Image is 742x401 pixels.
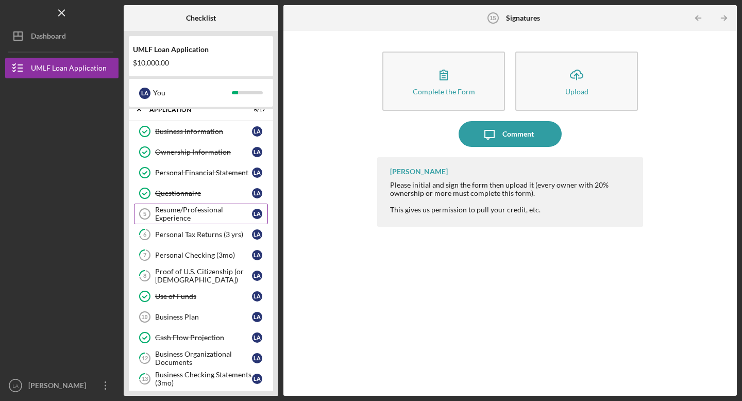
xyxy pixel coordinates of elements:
[565,88,588,95] div: Upload
[134,204,268,224] a: 5Resume/Professional ExperienceLA
[134,245,268,265] a: 7Personal Checking (3mo)LA
[252,312,262,322] div: L A
[382,52,505,111] button: Complete the Form
[5,58,119,78] button: UMLF Loan Application
[149,107,240,113] div: Application
[515,52,638,111] button: Upload
[252,229,262,240] div: L A
[134,307,268,327] a: 10Business PlanLA
[390,181,633,214] div: Please initial and sign the form then upload it (every owner with 20% ownership or more must comp...
[155,333,252,342] div: Cash Flow Projection
[134,142,268,162] a: Ownership InformationLA
[502,121,534,147] div: Comment
[134,348,268,369] a: 12Business Organizational DocumentsLA
[134,183,268,204] a: QuestionnaireLA
[141,314,147,320] tspan: 10
[155,292,252,300] div: Use of Funds
[186,14,216,22] b: Checklist
[155,371,252,387] div: Business Checking Statements (3mo)
[252,188,262,198] div: L A
[134,369,268,389] a: 13Business Checking Statements (3mo)LA
[155,206,252,222] div: Resume/Professional Experience
[252,291,262,302] div: L A
[252,209,262,219] div: L A
[31,58,107,81] div: UMLF Loan Application
[134,265,268,286] a: 8Proof of U.S. Citizenship (or [DEMOGRAPHIC_DATA])LA
[252,374,262,384] div: L A
[252,147,262,157] div: L A
[155,127,252,136] div: Business Information
[155,251,252,259] div: Personal Checking (3mo)
[143,252,147,259] tspan: 7
[252,250,262,260] div: L A
[143,273,146,279] tspan: 8
[134,162,268,183] a: Personal Financial StatementLA
[252,353,262,363] div: L A
[143,211,146,217] tspan: 5
[133,45,269,54] div: UMLF Loan Application
[142,376,148,382] tspan: 13
[155,350,252,366] div: Business Organizational Documents
[506,14,540,22] b: Signatures
[139,88,150,99] div: L A
[155,230,252,239] div: Personal Tax Returns (3 yrs)
[490,15,496,21] tspan: 15
[155,189,252,197] div: Questionnaire
[12,383,19,389] text: LA
[134,224,268,245] a: 6Personal Tax Returns (3 yrs)LA
[26,375,93,398] div: [PERSON_NAME]
[413,88,475,95] div: Complete the Form
[134,286,268,307] a: Use of FundsLA
[459,121,562,147] button: Comment
[252,126,262,137] div: L A
[134,121,268,142] a: Business InformationLA
[155,169,252,177] div: Personal Financial Statement
[252,332,262,343] div: L A
[143,231,147,238] tspan: 6
[247,107,265,113] div: 6 / 17
[5,26,119,46] button: Dashboard
[142,355,148,362] tspan: 12
[252,168,262,178] div: L A
[155,268,252,284] div: Proof of U.S. Citizenship (or [DEMOGRAPHIC_DATA])
[252,271,262,281] div: L A
[31,26,66,49] div: Dashboard
[155,148,252,156] div: Ownership Information
[390,168,448,176] div: [PERSON_NAME]
[155,313,252,321] div: Business Plan
[134,327,268,348] a: Cash Flow ProjectionLA
[133,59,269,67] div: $10,000.00
[5,375,119,396] button: LA[PERSON_NAME]
[153,84,232,102] div: You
